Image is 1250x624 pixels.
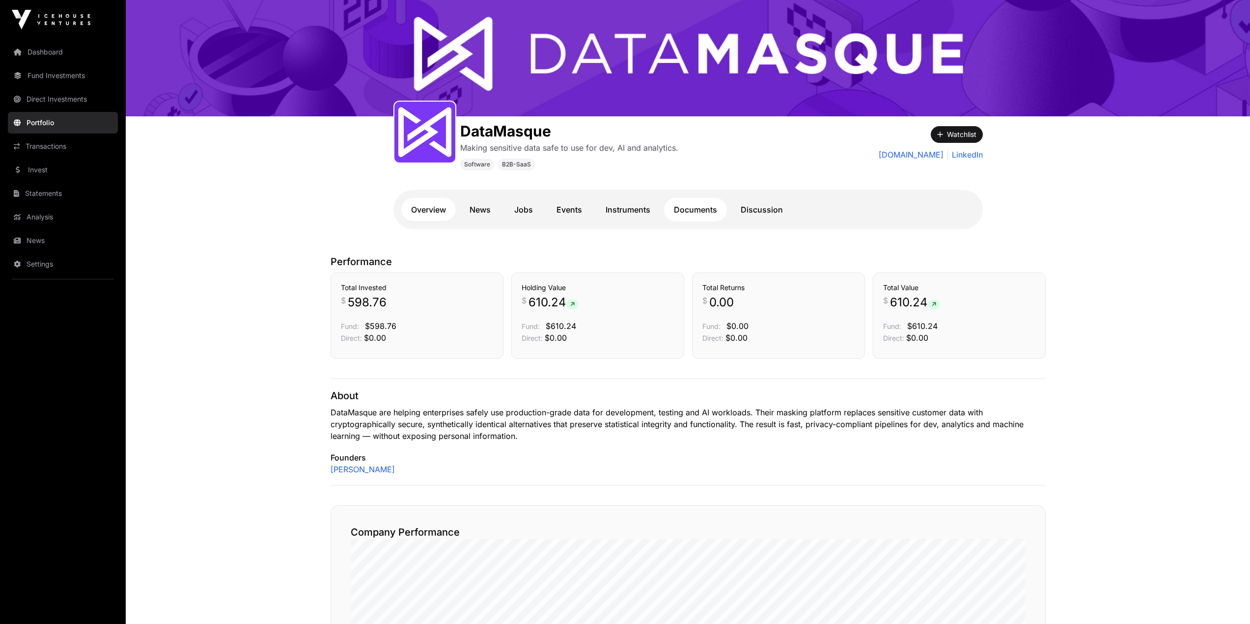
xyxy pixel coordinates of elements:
[460,198,500,221] a: News
[883,283,1035,293] h3: Total Value
[8,230,118,251] a: News
[8,253,118,275] a: Settings
[348,295,387,310] span: 598.76
[401,198,456,221] a: Overview
[528,295,579,310] span: 610.24
[12,10,90,29] img: Icehouse Ventures Logo
[460,122,678,140] h1: DataMasque
[702,295,707,306] span: $
[331,255,1046,269] p: Performance
[341,283,493,293] h3: Total Invested
[664,198,727,221] a: Documents
[365,321,396,331] span: $598.76
[8,41,118,63] a: Dashboard
[906,333,928,343] span: $0.00
[8,136,118,157] a: Transactions
[351,525,1026,539] h2: Company Performance
[547,198,592,221] a: Events
[522,283,674,293] h3: Holding Value
[731,198,793,221] a: Discussion
[883,334,904,342] span: Direct:
[331,389,1046,403] p: About
[931,126,983,143] button: Watchlist
[883,295,888,306] span: $
[8,159,118,181] a: Invest
[398,106,451,159] img: Datamasque-Icon.svg
[8,88,118,110] a: Direct Investments
[401,198,975,221] nav: Tabs
[947,149,983,161] a: LinkedIn
[331,452,1046,463] p: Founders
[331,407,1046,442] p: DataMasque are helping enterprises safely use production-grade data for development, testing and ...
[546,321,576,331] span: $610.24
[8,183,118,204] a: Statements
[504,198,543,221] a: Jobs
[1201,577,1250,624] iframe: Chat Widget
[883,322,901,330] span: Fund:
[522,322,540,330] span: Fund:
[364,333,386,343] span: $0.00
[8,206,118,228] a: Analysis
[522,295,527,306] span: $
[702,322,721,330] span: Fund:
[341,295,346,306] span: $
[879,149,944,161] a: [DOMAIN_NAME]
[502,161,531,168] span: B2B-SaaS
[341,322,359,330] span: Fund:
[8,65,118,86] a: Fund Investments
[709,295,734,310] span: 0.00
[702,283,855,293] h3: Total Returns
[522,334,543,342] span: Direct:
[702,334,723,342] span: Direct:
[725,333,748,343] span: $0.00
[460,142,678,154] p: Making sensitive data safe to use for dev, AI and analytics.
[8,112,118,134] a: Portfolio
[890,295,940,310] span: 610.24
[596,198,660,221] a: Instruments
[545,333,567,343] span: $0.00
[341,334,362,342] span: Direct:
[331,463,395,475] a: [PERSON_NAME]
[726,321,749,331] span: $0.00
[907,321,938,331] span: $610.24
[464,161,490,168] span: Software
